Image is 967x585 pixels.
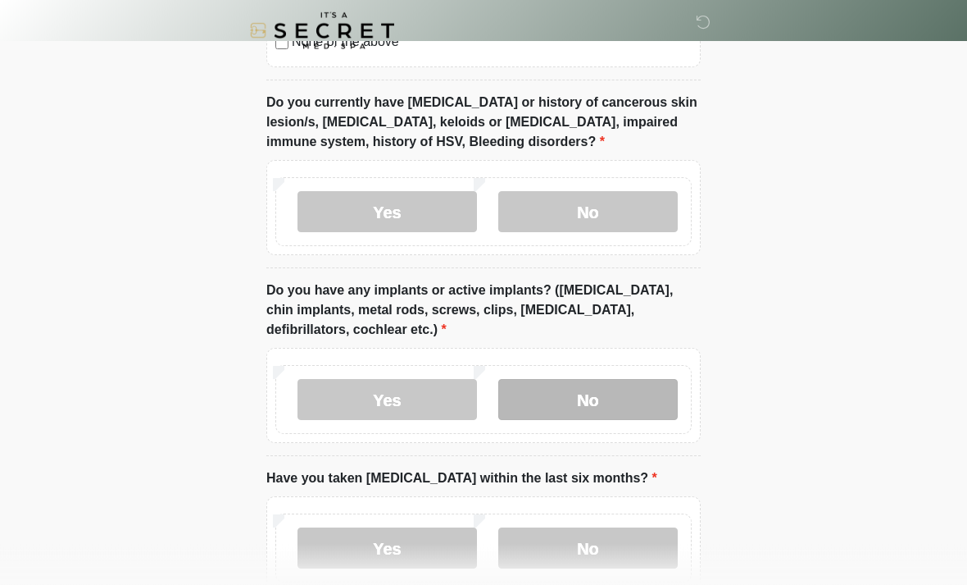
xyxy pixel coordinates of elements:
[498,192,678,233] label: No
[297,528,477,569] label: Yes
[498,380,678,421] label: No
[266,94,701,153] label: Do you currently have [MEDICAL_DATA] or history of cancerous skin lesion/s, [MEDICAL_DATA], keloi...
[266,281,701,340] label: Do you have any implants or active implants? ([MEDICAL_DATA], chin implants, metal rods, screws, ...
[266,469,657,489] label: Have you taken [MEDICAL_DATA] within the last six months?
[297,380,477,421] label: Yes
[498,528,678,569] label: No
[250,12,394,49] img: It's A Secret Med Spa Logo
[297,192,477,233] label: Yes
